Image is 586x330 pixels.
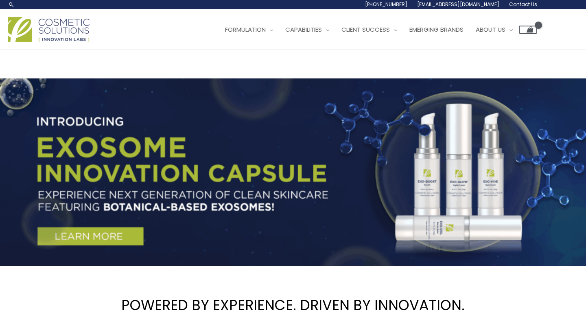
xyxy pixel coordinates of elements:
[8,1,15,8] a: Search icon link
[476,25,505,34] span: About Us
[509,1,537,8] span: Contact Us
[279,17,335,42] a: Capabilities
[519,26,537,34] a: View Shopping Cart, empty
[417,1,499,8] span: [EMAIL_ADDRESS][DOMAIN_NAME]
[403,17,470,42] a: Emerging Brands
[335,17,403,42] a: Client Success
[219,17,279,42] a: Formulation
[341,25,390,34] span: Client Success
[365,1,407,8] span: [PHONE_NUMBER]
[8,17,90,42] img: Cosmetic Solutions Logo
[225,25,266,34] span: Formulation
[213,17,537,42] nav: Site Navigation
[285,25,322,34] span: Capabilities
[470,17,519,42] a: About Us
[409,25,464,34] span: Emerging Brands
